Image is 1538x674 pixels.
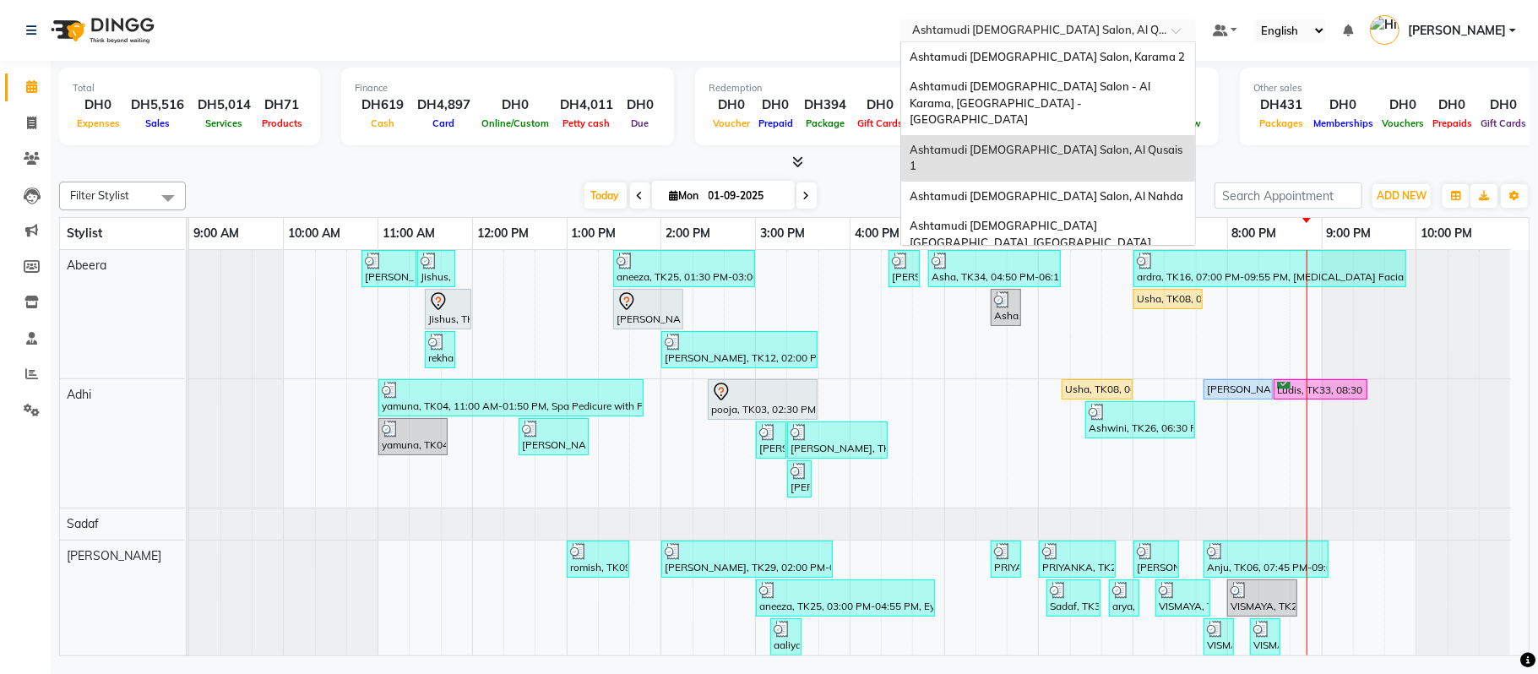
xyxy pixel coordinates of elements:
[910,219,1151,249] span: Ashtamudi [DEMOGRAPHIC_DATA] [GEOGRAPHIC_DATA], [GEOGRAPHIC_DATA]
[477,95,553,115] div: DH0
[1135,291,1201,307] div: Usha, TK08, 07:00 PM-07:45 PM, Classic Manicure
[1157,582,1209,614] div: VISMAYA, TK20, 07:15 PM-07:50 PM, Clean up
[1428,117,1476,129] span: Prepaids
[709,95,754,115] div: DH0
[853,117,907,129] span: Gift Cards
[663,543,831,575] div: [PERSON_NAME], TK29, 02:00 PM-03:50 PM, Hair Spa Classic - Short,Eyebrow Threading,Express Facial
[363,253,415,285] div: [PERSON_NAME], TK14, 10:50 AM-11:25 AM, Eyebrow Threading,Upper Lip Threading
[429,117,459,129] span: Card
[758,582,933,614] div: aneeza, TK25, 03:00 PM-04:55 PM, Eyebrow Threading,Upper Lip Threading,Hydra Glow Facial,[PERSON_...
[910,50,1185,63] span: Ashtamudi [DEMOGRAPHIC_DATA] Salon, Karama 2
[910,79,1153,126] span: Ashtamudi [DEMOGRAPHIC_DATA] Salon - Al Karama, [GEOGRAPHIC_DATA] -[GEOGRAPHIC_DATA]
[67,387,91,402] span: Adhi
[930,253,1059,285] div: Asha, TK34, 04:50 PM-06:15 PM, Under Arms Waxing,Full Arms Waxing,Eyebrow Threading,Full Legs Waxing
[258,95,307,115] div: DH71
[73,81,307,95] div: Total
[1378,95,1428,115] div: DH0
[258,117,307,129] span: Products
[559,117,615,129] span: Petty cash
[1063,382,1131,397] div: Usha, TK08, 06:15 PM-07:00 PM, Classic Pedicure
[853,95,907,115] div: DH0
[754,95,797,115] div: DH0
[67,548,161,563] span: [PERSON_NAME]
[789,463,810,495] div: [PERSON_NAME], TK05, 03:20 PM-03:35 PM, Nail Polish Only
[568,543,628,575] div: romish, TK09, 01:00 PM-01:40 PM, Brazilian Waxing,Under Arms Waxing
[1111,582,1138,614] div: arya, TK37, 06:45 PM-07:05 PM, Eyebrow Threading
[1309,95,1378,115] div: DH0
[1416,221,1476,246] a: 10:00 PM
[477,117,553,129] span: Online/Custom
[67,226,102,241] span: Stylist
[1370,15,1399,45] img: Himanshu Akania
[900,41,1196,246] ng-dropdown-panel: Options list
[1205,543,1327,575] div: Anju, TK06, 07:45 PM-09:05 PM, Half Legs Waxing,Creative Hair Cut
[1378,117,1428,129] span: Vouchers
[910,189,1183,203] span: Ashtamudi [DEMOGRAPHIC_DATA] Salon, Al Nahda
[1323,221,1376,246] a: 9:00 PM
[191,95,258,115] div: DH5,014
[992,291,1019,323] div: Asha, TK18, 05:30 PM-05:50 PM, Full Arms Waxing
[709,382,816,417] div: pooja, TK03, 02:30 PM-03:40 PM, Roots Color - [MEDICAL_DATA] Free
[661,221,715,246] a: 2:00 PM
[628,117,654,129] span: Due
[1252,621,1279,653] div: VISMAYA, TK20, 08:15 PM-08:35 PM, Eyebrow Threading
[890,253,918,285] div: [PERSON_NAME], TK31, 04:25 PM-04:45 PM, Eyebrow Threading
[584,182,627,209] span: Today
[355,95,410,115] div: DH619
[666,189,704,202] span: Mon
[568,221,621,246] a: 1:00 PM
[553,95,620,115] div: DH4,011
[1275,382,1366,398] div: Ludis, TK33, 08:30 PM-09:30 PM, Relaxing Massage
[67,516,99,531] span: Sadaf
[910,143,1185,173] span: Ashtamudi [DEMOGRAPHIC_DATA] Salon, Al Qusais 1
[1372,184,1431,208] button: ADD NEW
[663,334,816,366] div: [PERSON_NAME], TK12, 02:00 PM-03:40 PM, [PERSON_NAME]/Face Bleach,[MEDICAL_DATA] Facial,Eyebrow T...
[410,95,477,115] div: DH4,897
[620,95,660,115] div: DH0
[43,7,159,54] img: logo
[380,382,642,414] div: yamuna, TK04, 11:00 AM-01:50 PM, Spa Pedicure with Paraffin,Spa Manicure with Paraffin,[MEDICAL_D...
[1087,404,1193,436] div: Ashwini, TK26, 06:30 PM-07:40 PM, Roots Color - [MEDICAL_DATA] Free
[754,117,797,129] span: Prepaid
[1408,22,1506,40] span: [PERSON_NAME]
[615,253,753,285] div: aneeza, TK25, 01:30 PM-03:00 PM, Classic Manicure,Classic Pedicure
[520,421,587,453] div: [PERSON_NAME] mam, TK10, 12:30 PM-01:15 PM, Classic Pedicure
[141,117,174,129] span: Sales
[73,117,124,129] span: Expenses
[427,334,454,366] div: rekha, TK01, 11:30 AM-11:50 AM, Eyebrow Threading
[1205,382,1271,397] div: [PERSON_NAME], TK24, 07:45 PM-08:30 PM, Classic Manicure
[70,188,129,202] span: Filter Stylist
[758,424,785,456] div: [PERSON_NAME], TK05, 03:00 PM-03:20 PM, [PERSON_NAME]/Face Bleach
[756,221,809,246] a: 3:00 PM
[202,117,247,129] span: Services
[1255,117,1307,129] span: Packages
[73,95,124,115] div: DH0
[1309,117,1378,129] span: Memberships
[704,183,788,209] input: 2025-09-01
[189,221,243,246] a: 9:00 AM
[124,95,191,115] div: DH5,516
[802,117,849,129] span: Package
[355,81,660,95] div: Finance
[427,291,470,327] div: Jishus, TK11, 11:30 AM-12:00 PM, Buttock Waxing
[1476,95,1530,115] div: DH0
[1377,189,1427,202] span: ADD NEW
[615,291,682,327] div: [PERSON_NAME], TK13, 01:30 PM-02:15 PM, Hair Spa Schwarkopf/Loreal/Keratin - Medium
[367,117,399,129] span: Cash
[419,253,454,285] div: Jishus, TK17, 11:25 AM-11:50 AM, Brazilian Waxing
[378,221,439,246] a: 11:00 AM
[1048,582,1099,614] div: Sadaf, TK35, 06:05 PM-06:40 PM, Eyebrow Threading,Upper Lip Threading
[1228,221,1281,246] a: 8:00 PM
[284,221,345,246] a: 10:00 AM
[709,117,754,129] span: Voucher
[1205,621,1232,653] div: VISMAYA, TK20, 07:45 PM-08:05 PM, [PERSON_NAME]/Face Bleach
[473,221,533,246] a: 12:00 PM
[1476,117,1530,129] span: Gift Cards
[992,543,1019,575] div: PRIYANKA, TK28, 05:30 PM-05:50 PM, Full Arms Waxing
[1215,182,1362,209] input: Search Appointment
[1229,582,1296,614] div: VISMAYA, TK20, 08:00 PM-08:45 PM, [MEDICAL_DATA] Treatment
[797,95,853,115] div: DH394
[709,81,948,95] div: Redemption
[67,258,106,273] span: Abeera
[1135,253,1405,285] div: ardra, TK16, 07:00 PM-09:55 PM, [MEDICAL_DATA] Facial,[PERSON_NAME]/Face Bleach,Creative Hair Cut...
